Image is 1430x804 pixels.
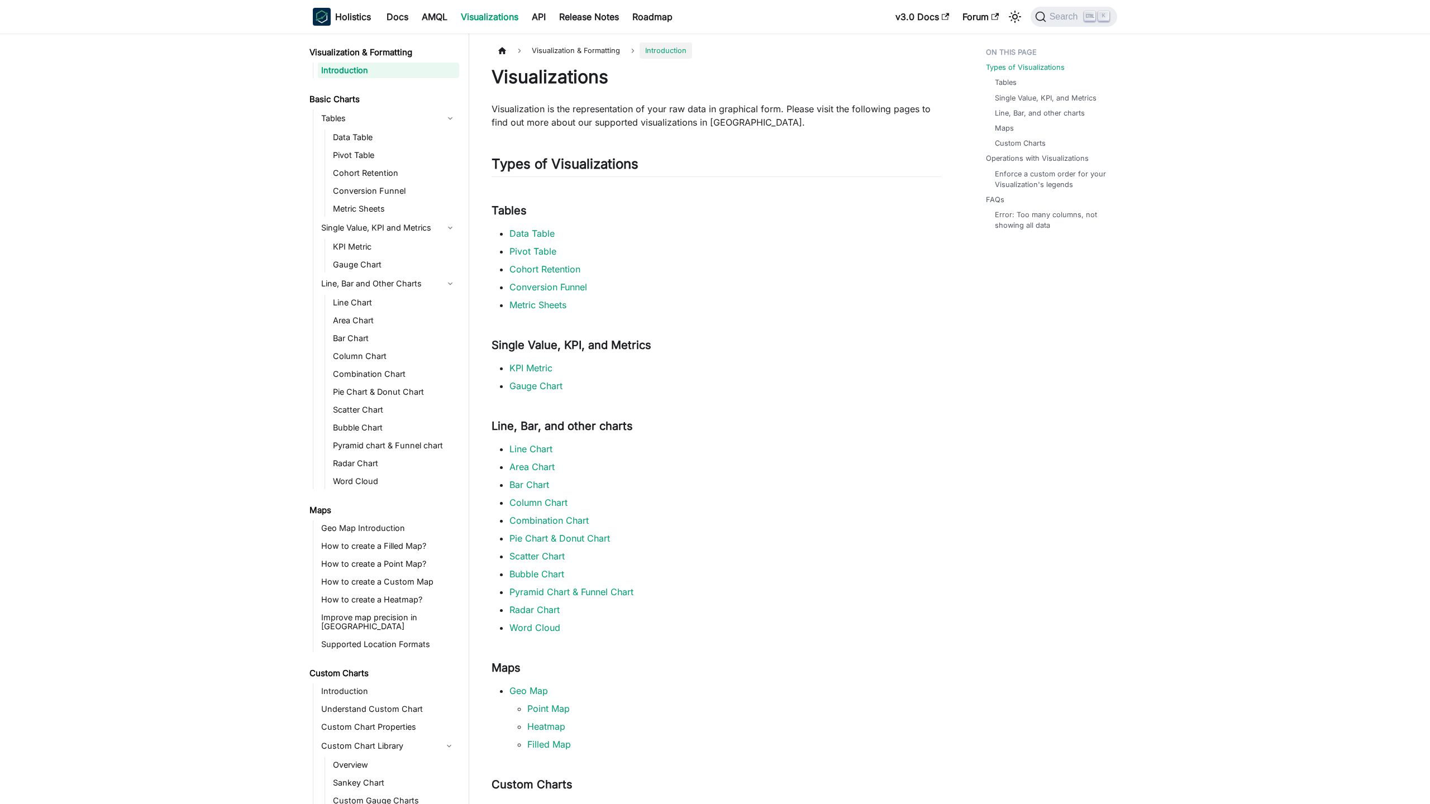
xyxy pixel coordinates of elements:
a: Data Table [509,228,555,239]
a: Single Value, KPI and Metrics [318,219,459,237]
a: Error: Too many columns, not showing all data [995,209,1106,231]
a: Custom Chart Library [318,737,439,755]
h1: Visualizations [492,66,941,88]
a: Enforce a custom order for your Visualization's legends [995,169,1106,190]
a: Introduction [318,63,459,78]
a: Column Chart [509,497,568,508]
kbd: K [1098,11,1109,21]
a: Sankey Chart [330,775,459,791]
h3: Tables [492,204,941,218]
a: Maps [306,502,459,518]
a: Pyramid Chart & Funnel Chart [509,586,633,597]
a: Bubble Chart [509,568,564,580]
a: Forum [956,8,1005,26]
a: Visualizations [454,8,525,26]
nav: Docs sidebar [302,33,469,804]
a: Radar Chart [330,456,459,471]
a: Combination Chart [509,515,589,526]
a: Data Table [330,130,459,145]
h3: Custom Charts [492,778,941,792]
a: Metric Sheets [509,299,566,310]
a: Custom Charts [995,138,1046,149]
p: Visualization is the representation of your raw data in graphical form. Please visit the followin... [492,102,941,129]
h2: Types of Visualizations [492,156,941,177]
a: Supported Location Formats [318,636,459,652]
a: Pie Chart & Donut Chart [509,533,610,544]
a: Gauge Chart [509,380,563,391]
a: Word Cloud [509,622,560,633]
a: AMQL [415,8,454,26]
a: v3.0 Docs [889,8,956,26]
a: Pyramid chart & Funnel chart [330,438,459,453]
button: Collapse sidebar category 'Custom Chart Library' [439,737,459,755]
a: Word Cloud [330,473,459,489]
h3: Single Value, KPI, and Metrics [492,338,941,352]
img: Holistics [313,8,331,26]
a: Tables [995,77,1017,88]
a: Docs [380,8,415,26]
a: Line, Bar, and other charts [995,108,1085,118]
h3: Maps [492,661,941,675]
a: Tables [318,109,459,127]
a: Pie Chart & Donut Chart [330,384,459,400]
a: Geo Map [509,685,548,696]
a: KPI Metric [509,362,552,374]
a: Custom Chart Properties [318,719,459,735]
a: HolisticsHolistics [313,8,371,26]
b: Holistics [335,10,371,23]
a: Bubble Chart [330,420,459,435]
span: Introduction [640,42,692,59]
a: Scatter Chart [330,402,459,418]
a: Custom Charts [306,666,459,681]
a: Improve map precision in [GEOGRAPHIC_DATA] [318,610,459,634]
a: How to create a Point Map? [318,556,459,572]
button: Switch between dark and light mode (currently light mode) [1006,8,1024,26]
a: Introduction [318,683,459,699]
span: Search [1046,12,1085,22]
button: Search (Ctrl+K) [1031,7,1117,27]
h3: Line, Bar, and other charts [492,419,941,433]
a: Point Map [527,703,570,714]
a: Cohort Retention [330,165,459,181]
span: Visualization & Formatting [526,42,626,59]
a: Operations with Visualizations [986,153,1089,164]
nav: Breadcrumbs [492,42,941,59]
a: Understand Custom Chart [318,701,459,717]
a: Gauge Chart [330,257,459,272]
a: Line Chart [509,443,552,454]
a: Roadmap [626,8,679,26]
a: Basic Charts [306,92,459,107]
a: KPI Metric [330,239,459,255]
a: Release Notes [552,8,626,26]
a: Types of Visualizations [986,62,1065,73]
a: Home page [492,42,513,59]
a: Cohort Retention [509,264,580,275]
a: Overview [330,757,459,773]
a: Area Chart [330,313,459,328]
a: Metric Sheets [330,201,459,217]
a: Maps [995,123,1014,133]
a: Pivot Table [330,147,459,163]
a: API [525,8,552,26]
a: Conversion Funnel [330,183,459,199]
a: How to create a Custom Map [318,574,459,590]
a: FAQs [986,194,1004,205]
a: Conversion Funnel [509,281,587,293]
a: Heatmap [527,721,565,732]
a: Filled Map [527,739,571,750]
a: How to create a Heatmap? [318,592,459,607]
a: Visualization & Formatting [306,45,459,60]
a: Bar Chart [509,479,549,490]
a: How to create a Filled Map? [318,538,459,554]
a: Line, Bar and Other Charts [318,275,459,293]
a: Column Chart [330,348,459,364]
a: Radar Chart [509,604,560,615]
a: Pivot Table [509,246,556,257]
a: Line Chart [330,295,459,310]
a: Combination Chart [330,366,459,382]
a: Single Value, KPI, and Metrics [995,93,1097,103]
a: Scatter Chart [509,551,565,562]
a: Bar Chart [330,331,459,346]
a: Area Chart [509,461,555,472]
a: Geo Map Introduction [318,520,459,536]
